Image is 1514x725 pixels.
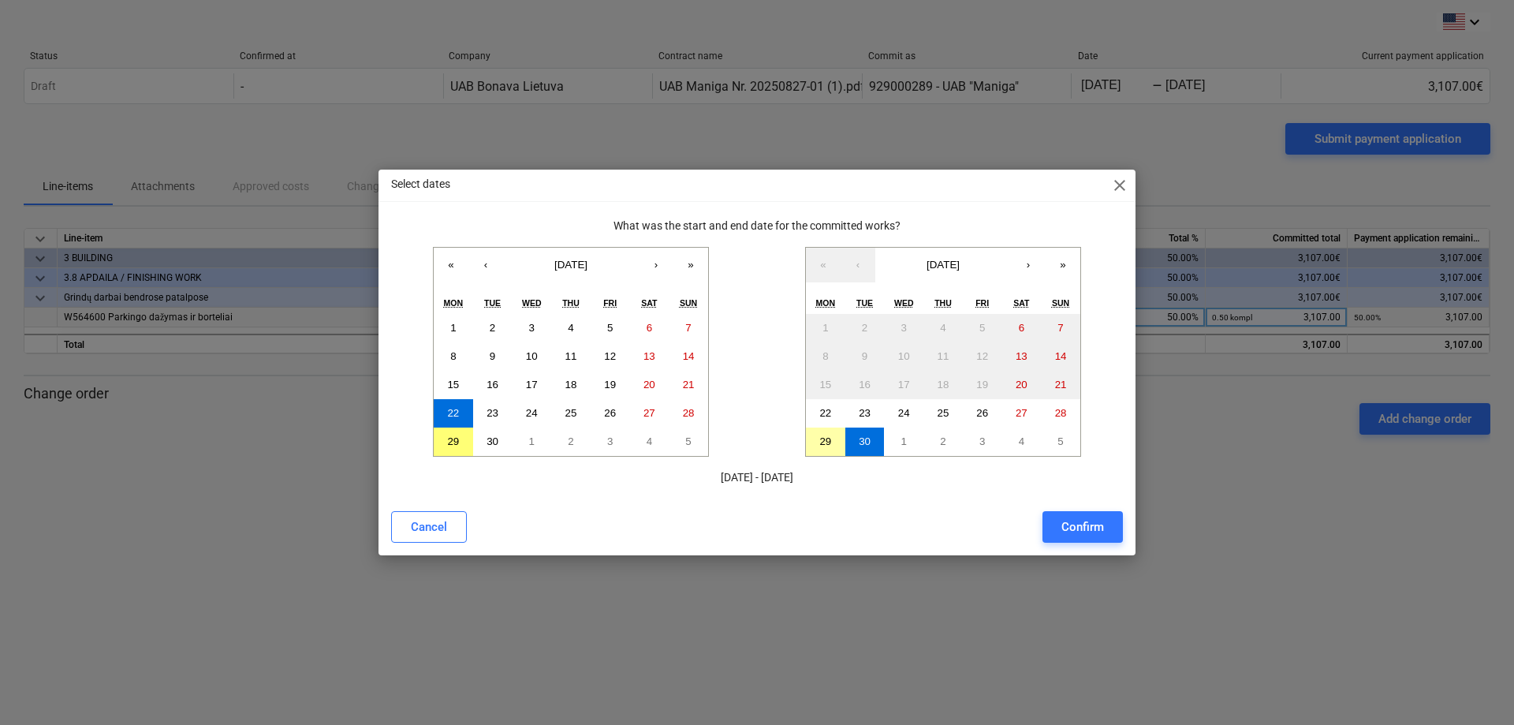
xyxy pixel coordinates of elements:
button: September 3, 2025 [512,314,551,342]
abbr: Tuesday [484,298,501,308]
abbr: September 19, 2025 [604,379,616,391]
button: September 28, 2025 [669,399,708,428]
button: September 27, 2025 [630,399,669,428]
button: October 4, 2025 [630,428,669,456]
button: ‹ [841,248,875,282]
button: September 11, 2025 [551,342,591,371]
abbr: September 4, 2025 [568,322,573,334]
abbr: September 20, 2025 [643,379,655,391]
abbr: September 24, 2025 [526,407,538,419]
button: September 2, 2025 [473,314,513,342]
abbr: September 26, 2025 [604,407,616,419]
button: September 29, 2025 [434,428,473,456]
abbr: September 1, 2025 [450,322,456,334]
abbr: September 14, 2025 [683,350,695,362]
abbr: Friday [975,298,989,308]
abbr: Monday [816,298,836,308]
button: September 14, 2025 [1041,342,1080,371]
button: September 12, 2025 [963,342,1002,371]
button: September 15, 2025 [806,371,845,399]
button: September 5, 2025 [963,314,1002,342]
abbr: October 3, 2025 [979,435,985,447]
abbr: September 18, 2025 [938,379,949,391]
button: ‹ [468,248,503,282]
button: September 21, 2025 [669,371,708,399]
button: September 23, 2025 [845,399,885,428]
p: [DATE] - [DATE] [391,469,1123,486]
abbr: September 10, 2025 [898,350,910,362]
button: September 26, 2025 [591,399,630,428]
abbr: October 5, 2025 [1057,435,1063,447]
button: September 5, 2025 [591,314,630,342]
abbr: September 7, 2025 [685,322,691,334]
button: September 20, 2025 [1002,371,1042,399]
abbr: September 6, 2025 [647,322,652,334]
button: September 4, 2025 [923,314,963,342]
button: September 28, 2025 [1041,399,1080,428]
abbr: October 4, 2025 [647,435,652,447]
button: September 25, 2025 [923,399,963,428]
button: October 1, 2025 [512,428,551,456]
button: September 1, 2025 [806,314,845,342]
button: September 24, 2025 [884,399,923,428]
abbr: September 16, 2025 [859,379,871,391]
button: October 5, 2025 [1041,428,1080,456]
abbr: October 2, 2025 [940,435,945,447]
button: September 19, 2025 [591,371,630,399]
abbr: September 30, 2025 [487,435,498,447]
button: September 16, 2025 [473,371,513,399]
abbr: Wednesday [522,298,542,308]
button: September 24, 2025 [512,399,551,428]
button: September 13, 2025 [1002,342,1042,371]
abbr: September 29, 2025 [819,435,831,447]
abbr: Sunday [1052,298,1069,308]
button: › [1011,248,1046,282]
abbr: September 13, 2025 [1016,350,1027,362]
button: » [1046,248,1080,282]
span: close [1110,176,1129,195]
button: » [673,248,708,282]
button: [DATE] [503,248,639,282]
abbr: September 20, 2025 [1016,379,1027,391]
button: September 6, 2025 [630,314,669,342]
button: October 3, 2025 [963,428,1002,456]
button: September 11, 2025 [923,342,963,371]
abbr: September 21, 2025 [683,379,695,391]
button: October 2, 2025 [923,428,963,456]
p: What was the start and end date for the committed works? [391,218,1123,234]
div: Confirm [1061,517,1104,537]
abbr: September 12, 2025 [604,350,616,362]
abbr: September 12, 2025 [976,350,988,362]
abbr: October 4, 2025 [1019,435,1024,447]
button: Cancel [391,511,467,543]
button: September 9, 2025 [473,342,513,371]
abbr: September 18, 2025 [565,379,577,391]
button: September 17, 2025 [884,371,923,399]
span: [DATE] [927,259,960,271]
abbr: September 2, 2025 [490,322,495,334]
button: [DATE] [875,248,1011,282]
abbr: September 5, 2025 [607,322,613,334]
button: October 5, 2025 [669,428,708,456]
abbr: Thursday [934,298,952,308]
button: September 14, 2025 [669,342,708,371]
button: September 8, 2025 [434,342,473,371]
abbr: Tuesday [856,298,873,308]
abbr: September 6, 2025 [1019,322,1024,334]
abbr: September 25, 2025 [938,407,949,419]
div: Cancel [411,517,447,537]
abbr: Saturday [1013,298,1029,308]
button: September 8, 2025 [806,342,845,371]
button: October 2, 2025 [551,428,591,456]
button: September 12, 2025 [591,342,630,371]
button: September 26, 2025 [963,399,1002,428]
button: September 13, 2025 [630,342,669,371]
abbr: October 5, 2025 [685,435,691,447]
button: September 22, 2025 [434,399,473,428]
button: September 1, 2025 [434,314,473,342]
button: September 18, 2025 [923,371,963,399]
button: September 10, 2025 [884,342,923,371]
abbr: September 1, 2025 [822,322,828,334]
abbr: September 15, 2025 [447,379,459,391]
abbr: September 24, 2025 [898,407,910,419]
